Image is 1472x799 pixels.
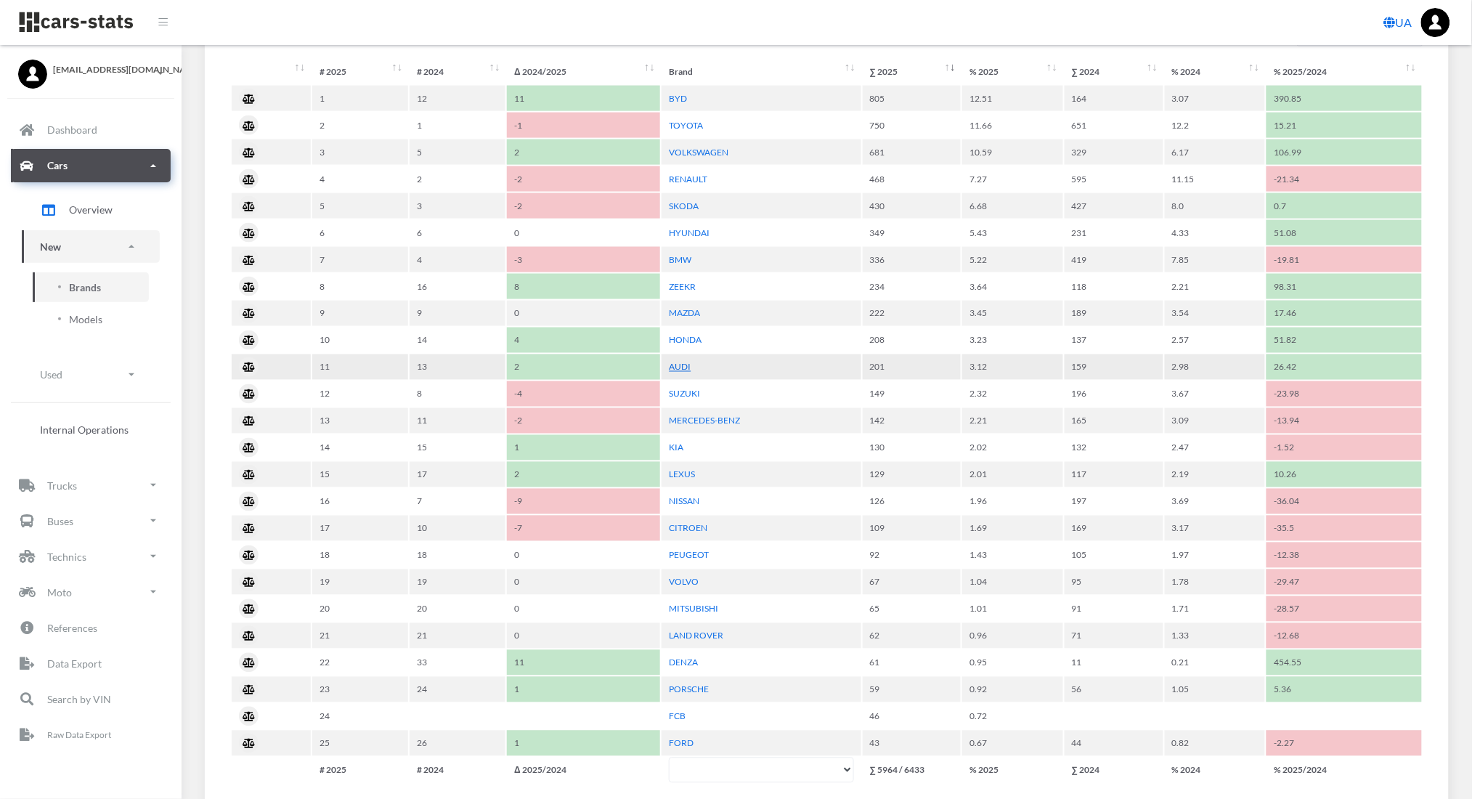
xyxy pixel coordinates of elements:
[232,59,311,84] th: : activate to sort column ascending
[863,543,961,568] td: 92
[962,220,1062,246] td: 5.43
[1065,139,1163,165] td: 329
[669,308,700,319] a: MAZDA
[22,415,160,445] a: Internal Operations
[962,435,1062,461] td: 2.02
[1165,569,1265,595] td: 1.78
[22,358,160,391] a: Used
[669,147,728,158] a: VOLKSWAGEN
[507,677,660,702] td: 1
[507,543,660,568] td: 0
[863,677,961,702] td: 59
[18,60,163,76] a: [EMAIL_ADDRESS][DOMAIN_NAME]
[410,435,505,461] td: 15
[507,731,660,756] td: 1
[11,682,171,715] a: Search by VIN
[507,408,660,434] td: -2
[1165,516,1265,541] td: 3.17
[312,623,408,649] td: 21
[669,389,700,399] a: SUZUKI
[962,462,1062,487] td: 2.01
[962,516,1062,541] td: 1.69
[863,301,961,326] td: 222
[47,121,97,139] p: Dashboard
[669,200,699,211] a: SKODA
[1266,543,1422,568] td: -12.38
[1165,193,1265,219] td: 8.0
[962,166,1062,192] td: 7.27
[669,174,707,184] a: RENAULT
[410,758,505,783] th: # 2024
[863,220,961,246] td: 349
[1165,113,1265,138] td: 12.2
[1165,301,1265,326] td: 3.54
[962,596,1062,622] td: 1.01
[1165,166,1265,192] td: 11.15
[1065,274,1163,299] td: 118
[863,86,961,111] td: 805
[1065,435,1163,461] td: 132
[312,328,408,353] td: 10
[1266,758,1422,783] th: % 2025/2024
[507,435,660,461] td: 1
[962,274,1062,299] td: 3.64
[507,650,660,676] td: 11
[47,512,73,530] p: Buses
[312,166,408,192] td: 4
[1266,193,1422,219] td: 0.7
[1266,408,1422,434] td: -13.94
[53,63,163,76] span: [EMAIL_ADDRESS][DOMAIN_NAME]
[47,583,72,601] p: Moto
[507,166,660,192] td: -2
[1266,489,1422,514] td: -36.04
[410,139,505,165] td: 5
[1266,677,1422,702] td: 5.36
[1065,247,1163,272] td: 419
[1165,247,1265,272] td: 7.85
[312,596,408,622] td: 20
[1266,381,1422,407] td: -23.98
[1165,408,1265,434] td: 3.09
[410,623,505,649] td: 21
[863,623,961,649] td: 62
[1165,758,1265,783] th: % 2024
[410,113,505,138] td: 1
[507,274,660,299] td: 8
[1165,59,1265,84] th: %&nbsp;2024: activate to sort column ascending
[1165,623,1265,649] td: 1.33
[1266,623,1422,649] td: -12.68
[507,59,660,84] th: Δ&nbsp;2024/2025: activate to sort column ascending
[962,569,1062,595] td: 1.04
[312,758,408,783] th: # 2025
[962,301,1062,326] td: 3.45
[1378,8,1418,37] a: UA
[962,408,1062,434] td: 2.21
[669,362,691,373] a: AUDI
[1165,462,1265,487] td: 2.19
[669,523,707,534] a: CITROEN
[410,596,505,622] td: 20
[669,120,703,131] a: TOYOTA
[22,192,160,228] a: Overview
[312,247,408,272] td: 7
[47,548,86,566] p: Technics
[1065,59,1163,84] th: ∑&nbsp;2024: activate to sort column ascending
[1266,596,1422,622] td: -28.57
[312,193,408,219] td: 5
[507,596,660,622] td: 0
[1065,220,1163,246] td: 231
[1266,220,1422,246] td: 51.08
[507,139,660,165] td: 2
[863,731,961,756] td: 43
[1065,166,1163,192] td: 595
[863,758,961,783] th: ∑ 5964 / 6433
[410,247,505,272] td: 4
[1065,677,1163,702] td: 56
[669,711,686,722] a: FCB
[40,422,129,437] span: Internal Operations
[507,113,660,138] td: -1
[1065,569,1163,595] td: 95
[410,462,505,487] td: 17
[507,623,660,649] td: 0
[410,193,505,219] td: 3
